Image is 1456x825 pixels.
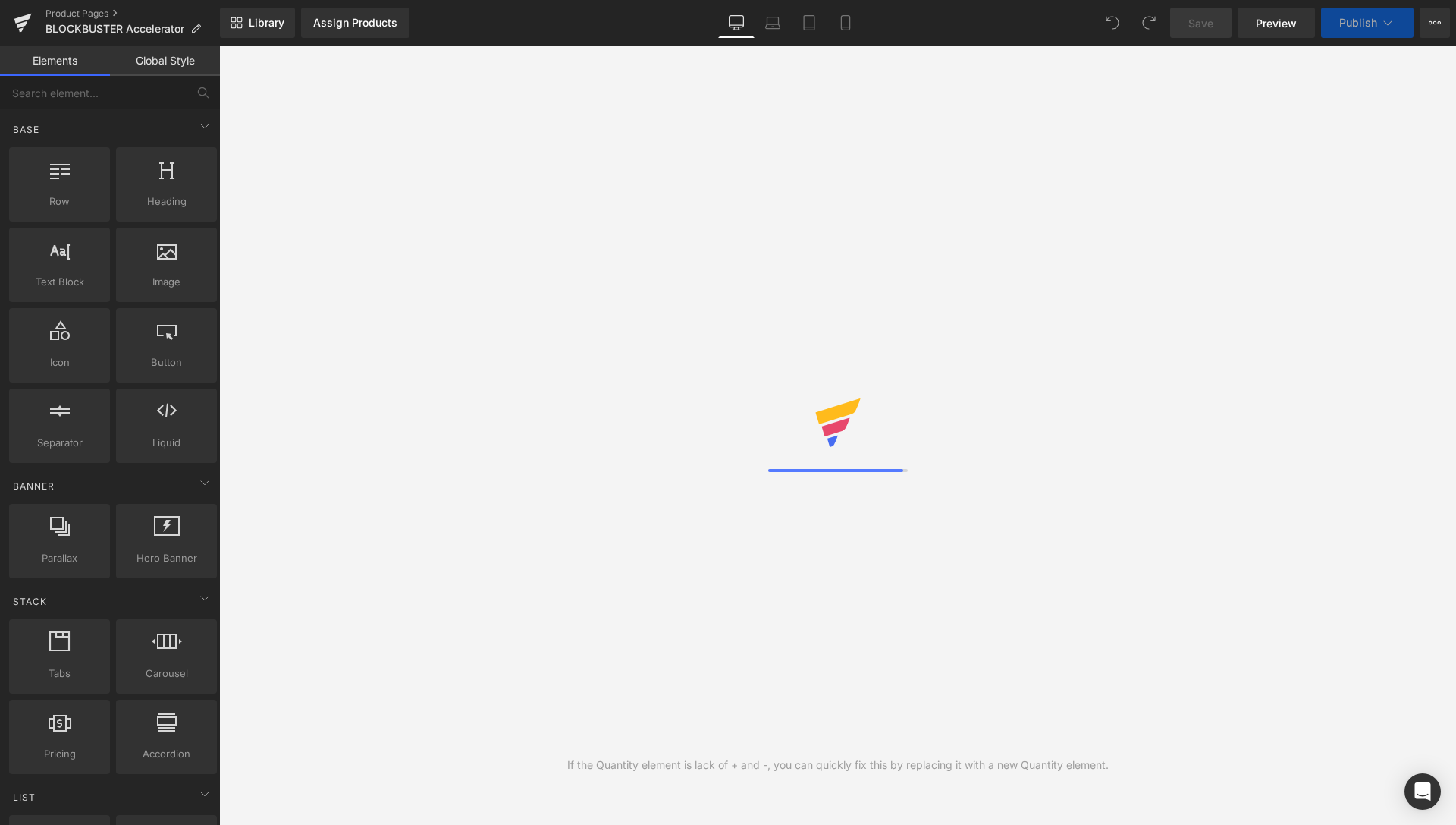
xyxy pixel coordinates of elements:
span: Accordion [121,746,212,762]
span: Tabs [14,666,105,682]
span: Save [1188,15,1213,31]
span: Button [121,354,212,370]
a: Preview [1238,8,1315,38]
button: Redo [1134,8,1164,38]
div: Assign Products [313,17,397,29]
button: Publish [1321,8,1414,38]
span: Pricing [14,746,105,762]
span: Text Block [14,274,105,290]
span: Liquid [121,435,212,451]
span: Icon [14,354,105,370]
span: Heading [121,194,212,209]
a: Desktop [718,8,755,38]
a: Global Style [110,46,220,76]
span: Separator [14,435,105,451]
span: Carousel [121,666,212,682]
span: Base [11,122,41,137]
a: Mobile [827,8,864,38]
span: Preview [1256,15,1297,31]
a: Tablet [791,8,827,38]
button: Undo [1097,8,1128,38]
div: Open Intercom Messenger [1404,773,1441,810]
span: Library [249,16,284,30]
span: Row [14,194,105,209]
a: Laptop [755,8,791,38]
span: Banner [11,479,56,493]
button: More [1420,8,1450,38]
span: Publish [1339,17,1377,29]
span: Hero Banner [121,550,212,566]
span: Image [121,274,212,290]
span: Stack [11,594,49,609]
span: List [11,790,37,805]
span: Parallax [14,550,105,566]
div: If the Quantity element is lack of + and -, you can quickly fix this by replacing it with a new Q... [567,757,1109,773]
a: Product Pages [45,8,220,20]
a: New Library [220,8,295,38]
span: BLOCKBUSTER Accelerator [45,23,184,35]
